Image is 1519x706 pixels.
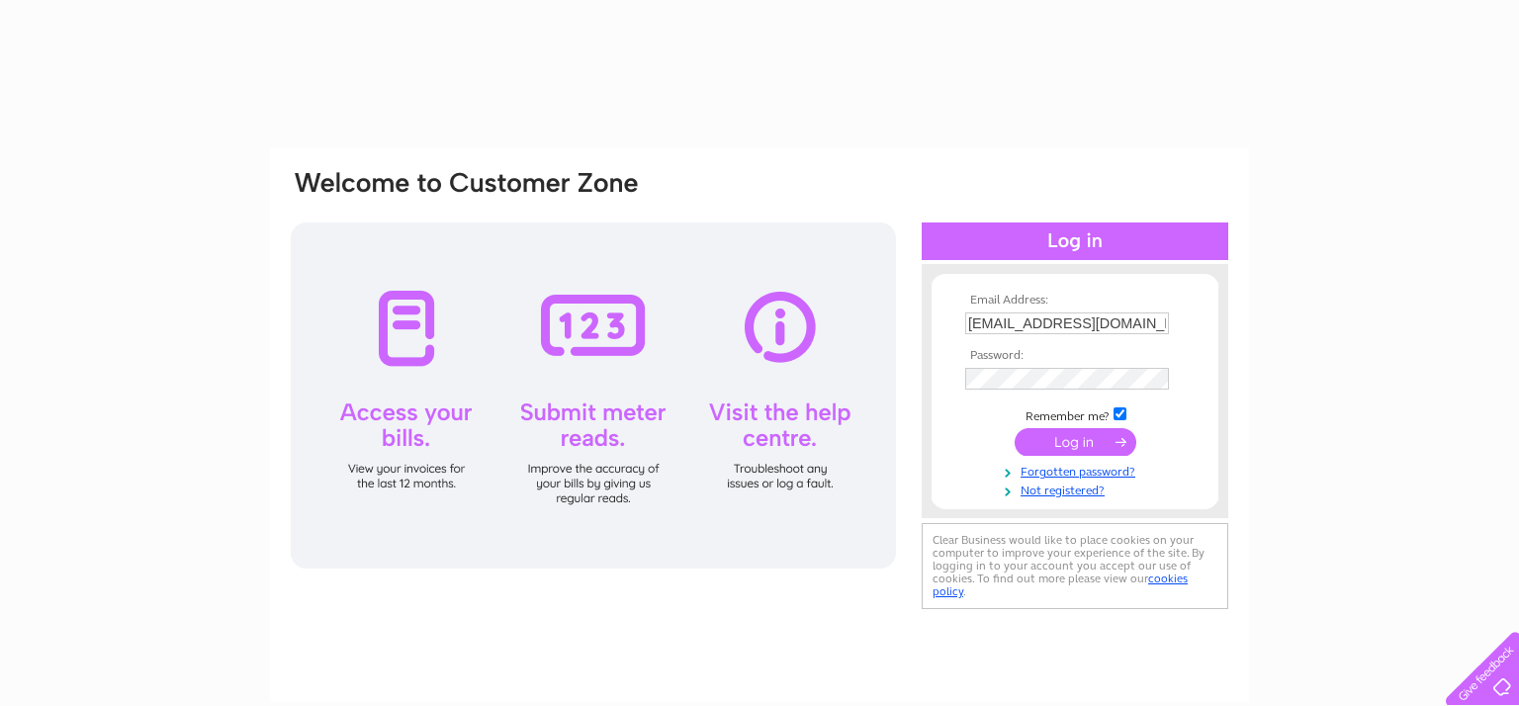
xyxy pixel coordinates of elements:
[965,461,1190,480] a: Forgotten password?
[965,480,1190,498] a: Not registered?
[960,349,1190,363] th: Password:
[933,572,1188,598] a: cookies policy
[922,523,1228,609] div: Clear Business would like to place cookies on your computer to improve your experience of the sit...
[960,404,1190,424] td: Remember me?
[1015,428,1136,456] input: Submit
[960,294,1190,308] th: Email Address:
